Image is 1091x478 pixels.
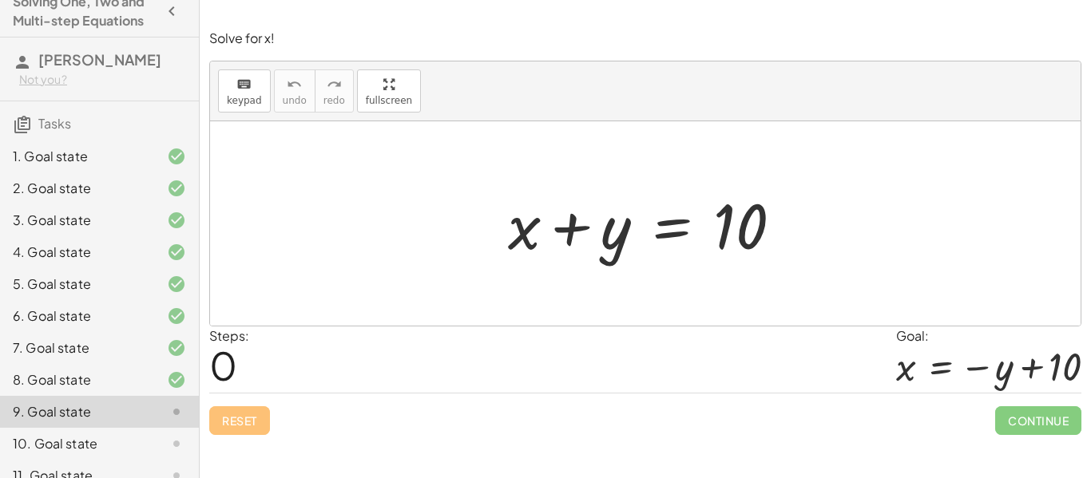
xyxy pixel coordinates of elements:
[167,402,186,421] i: Task not started.
[13,275,141,294] div: 5. Goal state
[13,211,141,230] div: 3. Goal state
[13,147,141,166] div: 1. Goal state
[13,434,141,453] div: 10. Goal state
[315,69,354,113] button: redoredo
[366,95,412,106] span: fullscreen
[167,243,186,262] i: Task finished and correct.
[167,338,186,358] i: Task finished and correct.
[227,95,262,106] span: keypad
[167,306,186,326] i: Task finished and correct.
[896,326,1081,346] div: Goal:
[327,75,342,94] i: redo
[13,243,141,262] div: 4. Goal state
[13,306,141,326] div: 6. Goal state
[287,75,302,94] i: undo
[38,115,71,132] span: Tasks
[38,50,161,69] span: [PERSON_NAME]
[19,72,186,88] div: Not you?
[209,30,1081,48] p: Solve for x!
[167,211,186,230] i: Task finished and correct.
[167,370,186,389] i: Task finished and correct.
[13,179,141,198] div: 2. Goal state
[236,75,252,94] i: keyboard
[209,327,249,344] label: Steps:
[167,179,186,198] i: Task finished and correct.
[209,341,237,389] span: 0
[13,402,141,421] div: 9. Goal state
[167,147,186,166] i: Task finished and correct.
[167,275,186,294] i: Task finished and correct.
[283,95,307,106] span: undo
[218,69,271,113] button: keyboardkeypad
[167,434,186,453] i: Task not started.
[13,370,141,389] div: 8. Goal state
[357,69,421,113] button: fullscreen
[274,69,315,113] button: undoundo
[13,338,141,358] div: 7. Goal state
[323,95,345,106] span: redo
